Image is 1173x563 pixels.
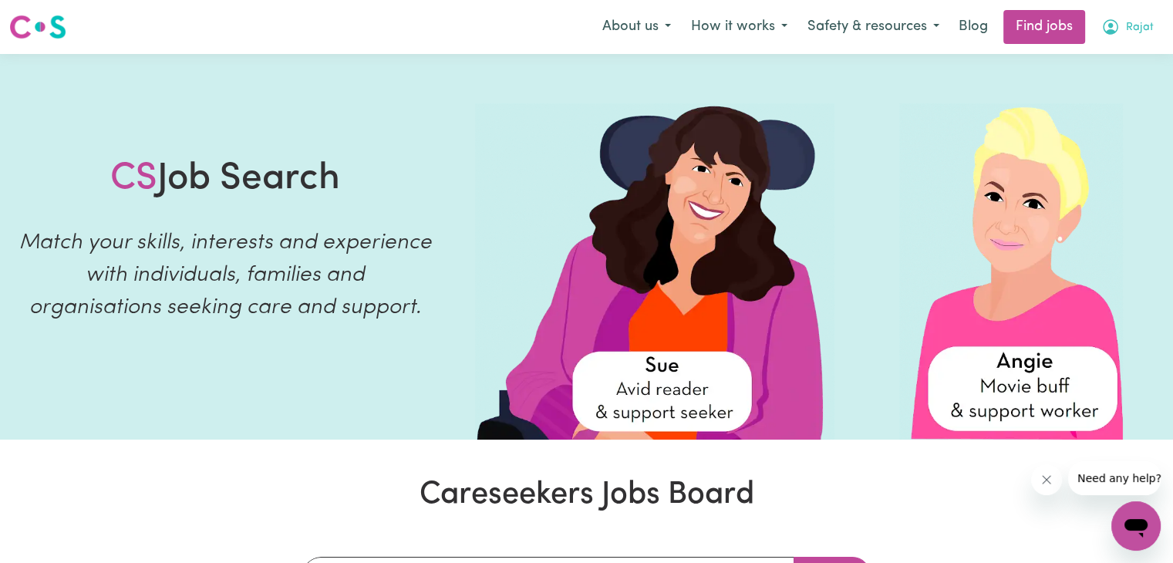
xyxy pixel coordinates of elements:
[9,9,66,45] a: Careseekers logo
[9,11,93,23] span: Need any help?
[110,160,157,197] span: CS
[110,157,340,202] h1: Job Search
[1126,19,1154,36] span: Rajat
[681,11,797,43] button: How it works
[592,11,681,43] button: About us
[1031,464,1062,495] iframe: Close message
[1111,501,1161,551] iframe: Button to launch messaging window
[1003,10,1085,44] a: Find jobs
[797,11,949,43] button: Safety & resources
[1068,461,1161,495] iframe: Message from company
[1091,11,1164,43] button: My Account
[19,227,432,324] p: Match your skills, interests and experience with individuals, families and organisations seeking ...
[949,10,997,44] a: Blog
[9,13,66,41] img: Careseekers logo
